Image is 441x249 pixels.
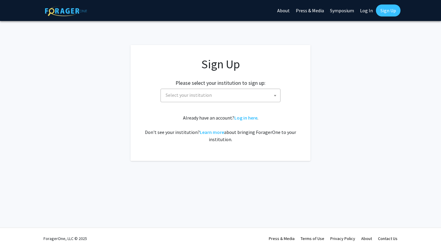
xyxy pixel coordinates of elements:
[175,80,265,86] h2: Please select your institution to sign up:
[269,236,295,241] a: Press & Media
[142,114,298,143] div: Already have an account? . Don't see your institution? about bringing ForagerOne to your institut...
[361,236,372,241] a: About
[166,92,212,98] span: Select your institution
[200,129,224,135] a: Learn more about bringing ForagerOne to your institution
[160,89,280,102] span: Select your institution
[376,4,400,16] a: Sign Up
[142,57,298,71] h1: Sign Up
[163,89,280,101] span: Select your institution
[378,236,397,241] a: Contact Us
[45,6,87,16] img: ForagerOne Logo
[330,236,355,241] a: Privacy Policy
[43,228,87,249] div: ForagerOne, LLC © 2025
[301,236,324,241] a: Terms of Use
[234,115,257,121] a: Log in here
